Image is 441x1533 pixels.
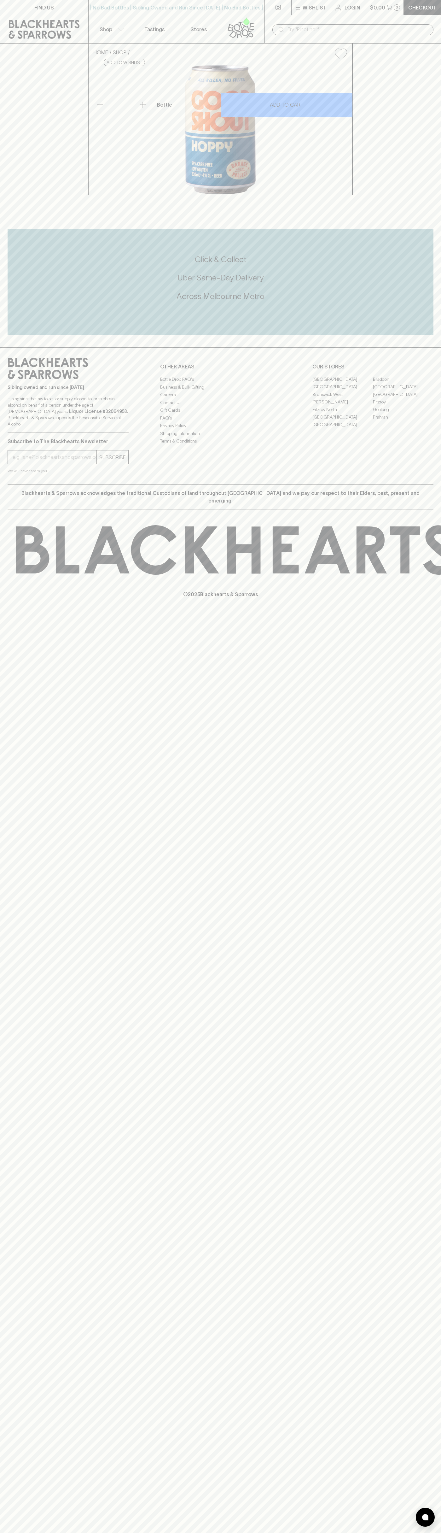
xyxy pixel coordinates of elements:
[160,391,281,399] a: Careers
[370,4,385,11] p: $0.00
[100,26,112,33] p: Shop
[373,398,433,406] a: Fitzroy
[94,50,108,55] a: HOME
[312,363,433,370] p: OUR STORES
[312,375,373,383] a: [GEOGRAPHIC_DATA]
[312,421,373,428] a: [GEOGRAPHIC_DATA]
[144,26,165,33] p: Tastings
[373,391,433,398] a: [GEOGRAPHIC_DATA]
[97,450,128,464] button: SUBSCRIBE
[373,375,433,383] a: Braddon
[160,407,281,414] a: Gift Cards
[345,4,360,11] p: Login
[104,59,145,66] button: Add to wishlist
[89,65,352,195] img: 33594.png
[160,422,281,430] a: Privacy Policy
[8,273,433,283] h5: Uber Same-Day Delivery
[8,438,129,445] p: Subscribe to The Blackhearts Newsletter
[160,438,281,445] a: Terms & Conditions
[177,15,221,43] a: Stores
[160,363,281,370] p: OTHER AREAS
[303,4,327,11] p: Wishlist
[34,4,54,11] p: FIND US
[396,6,398,9] p: 0
[160,430,281,437] a: Shipping Information
[157,101,172,109] p: Bottle
[373,406,433,413] a: Geelong
[312,383,373,391] a: [GEOGRAPHIC_DATA]
[160,383,281,391] a: Business & Bulk Gifting
[312,398,373,406] a: [PERSON_NAME]
[69,409,127,414] strong: Liquor License #32064953
[89,15,133,43] button: Shop
[8,229,433,335] div: Call to action block
[373,413,433,421] a: Prahran
[312,406,373,413] a: Fitzroy North
[8,468,129,474] p: We will never spam you
[270,101,304,109] p: ADD TO CART
[160,414,281,422] a: FAQ's
[190,26,207,33] p: Stores
[132,15,177,43] a: Tastings
[8,291,433,302] h5: Across Melbourne Metro
[13,452,96,462] input: e.g. jane@blackheartsandsparrows.com.au
[113,50,126,55] a: SHOP
[154,98,220,111] div: Bottle
[422,1514,428,1520] img: bubble-icon
[160,399,281,406] a: Contact Us
[312,413,373,421] a: [GEOGRAPHIC_DATA]
[99,454,126,461] p: SUBSCRIBE
[8,384,129,391] p: Sibling owned and run since [DATE]
[8,254,433,265] h5: Click & Collect
[12,489,429,504] p: Blackhearts & Sparrows acknowledges the traditional Custodians of land throughout [GEOGRAPHIC_DAT...
[287,25,428,35] input: Try "Pinot noir"
[8,396,129,427] p: It is against the law to sell or supply alcohol to, or to obtain alcohol on behalf of a person un...
[408,4,437,11] p: Checkout
[332,46,350,62] button: Add to wishlist
[160,376,281,383] a: Bottle Drop FAQ's
[373,383,433,391] a: [GEOGRAPHIC_DATA]
[221,93,352,117] button: ADD TO CART
[312,391,373,398] a: Brunswick West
